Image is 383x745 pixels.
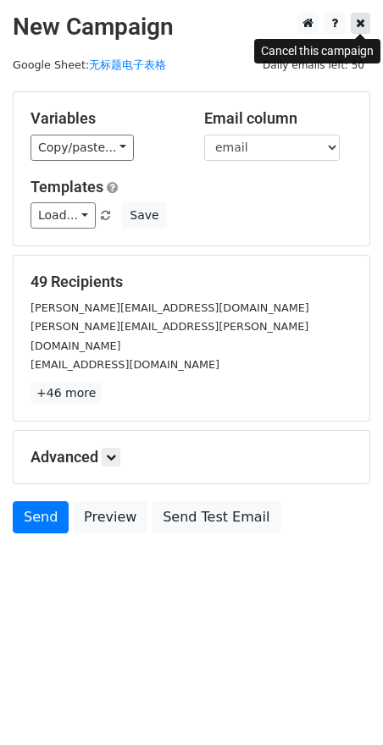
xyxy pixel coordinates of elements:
a: Load... [31,202,96,229]
h5: 49 Recipients [31,273,352,291]
h5: Variables [31,109,179,128]
a: 无标题电子表格 [89,58,166,71]
iframe: Chat Widget [298,664,383,745]
small: [EMAIL_ADDRESS][DOMAIN_NAME] [31,358,219,371]
a: Templates [31,178,103,196]
a: +46 more [31,383,102,404]
h5: Email column [204,109,352,128]
a: Preview [73,501,147,533]
a: Daily emails left: 50 [257,58,370,71]
small: [PERSON_NAME][EMAIL_ADDRESS][DOMAIN_NAME] [31,301,309,314]
h5: Advanced [31,448,352,466]
div: Cancel this campaign [254,39,380,63]
h2: New Campaign [13,13,370,41]
button: Save [122,202,166,229]
a: Copy/paste... [31,135,134,161]
small: [PERSON_NAME][EMAIL_ADDRESS][PERSON_NAME][DOMAIN_NAME] [31,320,308,352]
a: Send [13,501,69,533]
div: 聊天小组件 [298,664,383,745]
a: Send Test Email [152,501,280,533]
small: Google Sheet: [13,58,166,71]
